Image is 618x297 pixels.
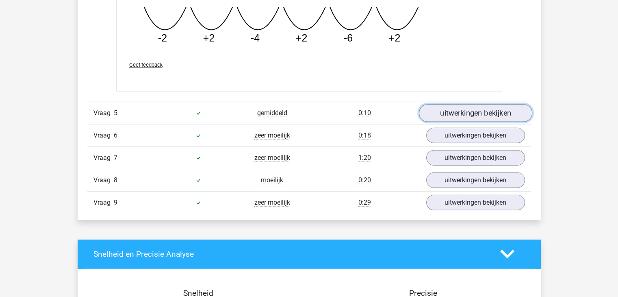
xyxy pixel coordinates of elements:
[203,32,215,44] tspan: +2
[93,108,114,118] span: Vraag
[426,150,525,166] a: uitwerkingen bekijken
[93,131,114,140] span: Vraag
[295,32,307,44] tspan: +2
[114,109,117,117] span: 5
[358,109,371,117] span: 0:10
[254,131,290,140] span: zeer moeilijk
[250,32,259,44] tspan: -4
[93,198,114,207] span: Vraag
[419,104,532,122] a: uitwerkingen bekijken
[114,154,117,162] span: 7
[129,62,163,68] span: Geef feedback
[114,199,117,206] span: 9
[343,32,352,44] tspan: -6
[93,249,488,259] h4: Snelheid en Precisie Analyse
[388,32,400,44] tspan: +2
[426,128,525,143] a: uitwerkingen bekijken
[93,153,114,163] span: Vraag
[93,175,114,185] span: Vraag
[358,176,371,184] span: 0:20
[261,176,283,184] span: moeilijk
[254,154,290,162] span: zeer moeilijk
[254,199,290,207] span: zeer moeilijk
[158,32,167,44] tspan: -2
[358,131,371,140] span: 0:18
[114,131,117,139] span: 6
[257,109,287,117] span: gemiddeld
[358,154,371,162] span: 1:20
[114,176,117,184] span: 8
[426,195,525,210] a: uitwerkingen bekijken
[358,199,371,207] span: 0:29
[426,173,525,188] a: uitwerkingen bekijken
